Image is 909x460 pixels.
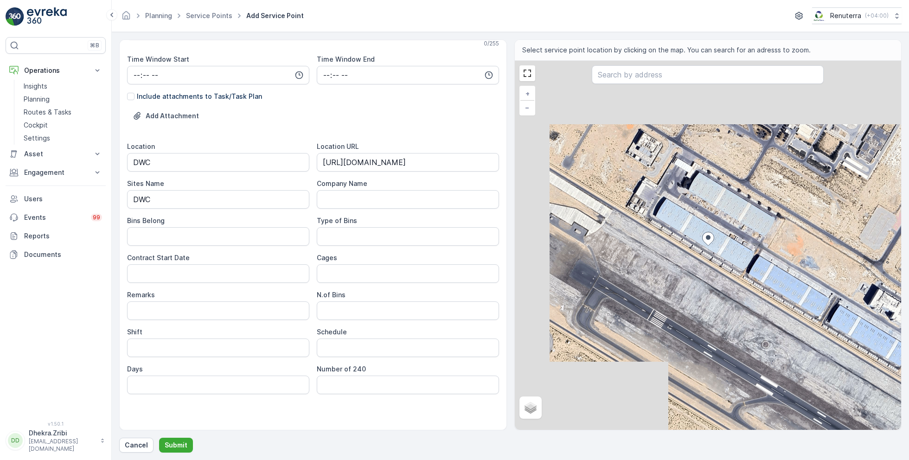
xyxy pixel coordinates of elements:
p: 99 [93,214,100,221]
a: View Fullscreen [520,66,534,80]
label: Cages [317,254,337,262]
button: DDDhekra.Zribi[EMAIL_ADDRESS][DOMAIN_NAME] [6,428,106,453]
a: Users [6,190,106,208]
a: Planning [20,93,106,106]
p: Renuterra [830,11,861,20]
label: Number of 240 [317,365,366,373]
label: Shift [127,328,142,336]
p: Operations [24,66,87,75]
button: Asset [6,145,106,163]
span: Add Service Point [244,11,306,20]
a: Events99 [6,208,106,227]
button: Cancel [119,438,154,453]
p: [EMAIL_ADDRESS][DOMAIN_NAME] [29,438,96,453]
p: Asset [24,149,87,159]
div: DD [8,433,23,448]
p: Reports [24,231,102,241]
p: Dhekra.Zribi [29,428,96,438]
a: Documents [6,245,106,264]
button: Upload File [127,109,205,123]
label: Location URL [317,142,359,150]
a: Layers [520,397,541,418]
span: v 1.50.1 [6,421,106,427]
p: ( +04:00 ) [865,12,889,19]
label: Location [127,142,155,150]
p: Planning [24,95,50,104]
a: Reports [6,227,106,245]
label: Time Window Start [127,55,189,63]
button: Engagement [6,163,106,182]
input: Search by address [592,65,824,84]
p: Include attachments to Task/Task Plan [137,92,262,101]
p: Insights [24,82,47,91]
p: Events [24,213,85,222]
label: Days [127,365,143,373]
p: Cancel [125,441,148,450]
a: Settings [20,132,106,145]
label: Company Name [317,179,367,187]
p: Users [24,194,102,204]
a: Service Points [186,12,232,19]
span: − [525,103,530,111]
img: logo [6,7,24,26]
p: Submit [165,441,187,450]
label: Type of Bins [317,217,357,224]
label: Time Window End [317,55,375,63]
a: Cockpit [20,119,106,132]
p: Documents [24,250,102,259]
a: Routes & Tasks [20,106,106,119]
p: Engagement [24,168,87,177]
a: Homepage [121,14,131,22]
a: Planning [145,12,172,19]
p: Add Attachment [146,111,199,121]
button: Submit [159,438,193,453]
label: N.of Bins [317,291,346,299]
p: 0 / 255 [484,40,499,47]
button: Renuterra(+04:00) [812,7,902,24]
img: Screenshot_2024-07-26_at_13.33.01.png [812,11,826,21]
p: Settings [24,134,50,143]
label: Contract Start Date [127,254,190,262]
button: Operations [6,61,106,80]
span: + [525,89,530,97]
img: logo_light-DOdMpM7g.png [27,7,67,26]
a: Zoom Out [520,101,534,115]
p: Routes & Tasks [24,108,71,117]
a: Insights [20,80,106,93]
span: Select service point location by clicking on the map. You can search for an adresss to zoom. [522,45,811,55]
label: Sites Name [127,179,164,187]
p: Cockpit [24,121,48,130]
p: ⌘B [90,42,99,49]
a: Zoom In [520,87,534,101]
label: Schedule [317,328,347,336]
label: Bins Belong [127,217,165,224]
label: Remarks [127,291,155,299]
